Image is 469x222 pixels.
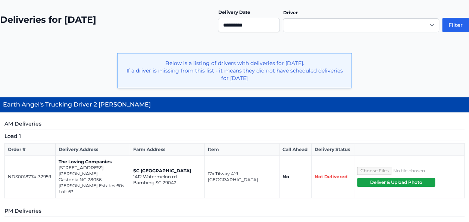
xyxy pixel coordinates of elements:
th: Farm Address [130,144,205,156]
th: Call Ahead [279,144,312,156]
th: Delivery Status [311,144,354,156]
label: Driver [283,10,297,15]
p: SC [GEOGRAPHIC_DATA] [133,168,201,174]
h5: PM Deliveries [4,207,465,216]
p: The Loving Companies [59,159,127,165]
strong: No [282,174,289,179]
th: Delivery Address [56,144,130,156]
p: [STREET_ADDRESS][PERSON_NAME] [59,165,127,177]
th: Item [205,144,279,156]
span: Not Delivered [315,174,347,179]
button: Deliver & Upload Photo [357,178,435,187]
h5: AM Deliveries [4,120,465,129]
th: Order # [5,144,56,156]
p: 1412 Watermelon rd [133,174,201,180]
td: 17x Tifway 419 [GEOGRAPHIC_DATA] [205,156,279,198]
p: Below is a listing of drivers with deliveries for [DATE]. If a driver is missing from this list -... [123,59,346,82]
p: [PERSON_NAME] Estates 60s Lot: 63 [59,183,127,195]
p: Gastonia NC 28056 [59,177,127,183]
label: Delivery Date [218,9,250,15]
h5: Load 1 [4,132,465,140]
p: Bamberg SC 29042 [133,180,201,186]
button: Filter [442,18,469,32]
p: NDS0018774-32959 [8,174,52,180]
